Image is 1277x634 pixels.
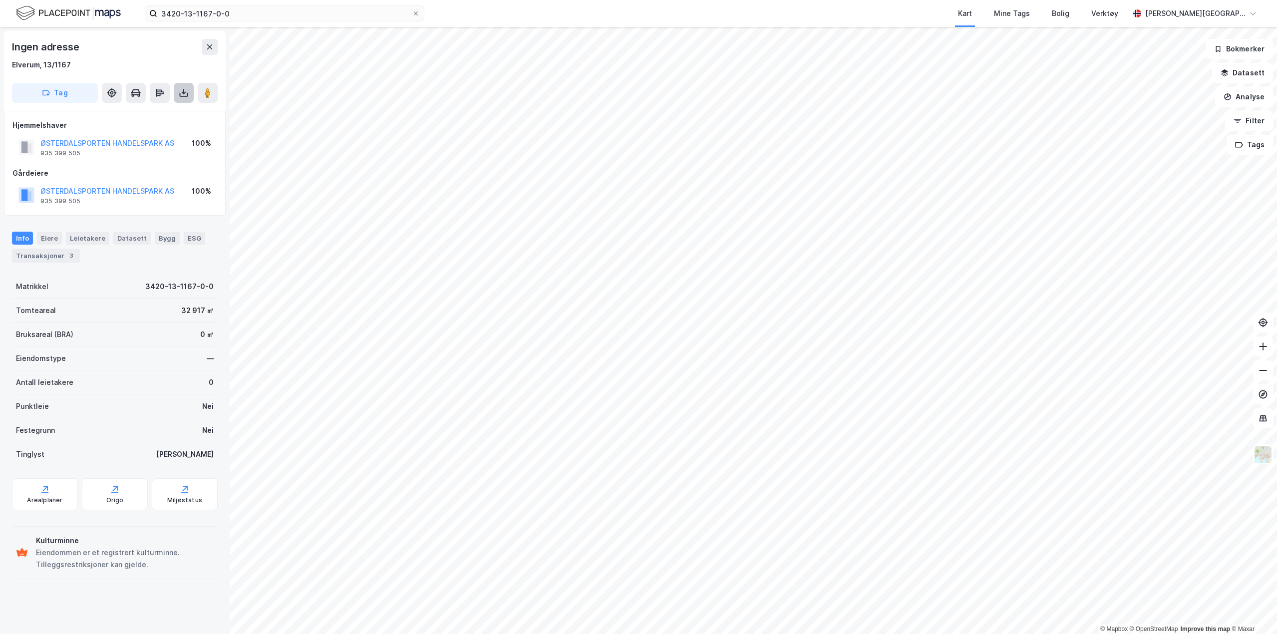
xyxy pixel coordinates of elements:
[1052,7,1069,19] div: Bolig
[1227,135,1273,155] button: Tags
[12,232,33,245] div: Info
[1225,111,1273,131] button: Filter
[16,448,44,460] div: Tinglyst
[1206,39,1273,59] button: Bokmerker
[209,376,214,388] div: 0
[16,424,55,436] div: Festegrunn
[12,59,71,71] div: Elverum, 13/1167
[12,39,81,55] div: Ingen adresse
[192,185,211,197] div: 100%
[184,232,205,245] div: ESG
[155,232,180,245] div: Bygg
[958,7,972,19] div: Kart
[1091,7,1118,19] div: Verktøy
[37,232,62,245] div: Eiere
[145,281,214,293] div: 3420-13-1167-0-0
[181,305,214,317] div: 32 917 ㎡
[167,496,202,504] div: Miljøstatus
[16,400,49,412] div: Punktleie
[1181,626,1230,633] a: Improve this map
[12,83,98,103] button: Tag
[16,281,48,293] div: Matrikkel
[1227,586,1277,634] iframe: Chat Widget
[202,400,214,412] div: Nei
[202,424,214,436] div: Nei
[12,167,217,179] div: Gårdeiere
[192,137,211,149] div: 100%
[106,496,124,504] div: Origo
[1130,626,1178,633] a: OpenStreetMap
[16,376,73,388] div: Antall leietakere
[113,232,151,245] div: Datasett
[156,448,214,460] div: [PERSON_NAME]
[16,352,66,364] div: Eiendomstype
[1100,626,1128,633] a: Mapbox
[40,197,80,205] div: 935 399 505
[36,547,214,571] div: Eiendommen er et registrert kulturminne. Tilleggsrestriksjoner kan gjelde.
[66,232,109,245] div: Leietakere
[994,7,1030,19] div: Mine Tags
[200,328,214,340] div: 0 ㎡
[16,4,121,22] img: logo.f888ab2527a4732fd821a326f86c7f29.svg
[12,119,217,131] div: Hjemmelshaver
[40,149,80,157] div: 935 399 505
[1254,445,1273,464] img: Z
[157,6,412,21] input: Søk på adresse, matrikkel, gårdeiere, leietakere eller personer
[1215,87,1273,107] button: Analyse
[1145,7,1245,19] div: [PERSON_NAME][GEOGRAPHIC_DATA]
[207,352,214,364] div: —
[1212,63,1273,83] button: Datasett
[27,496,62,504] div: Arealplaner
[66,251,76,261] div: 3
[36,535,214,547] div: Kulturminne
[16,328,73,340] div: Bruksareal (BRA)
[16,305,56,317] div: Tomteareal
[12,249,80,263] div: Transaksjoner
